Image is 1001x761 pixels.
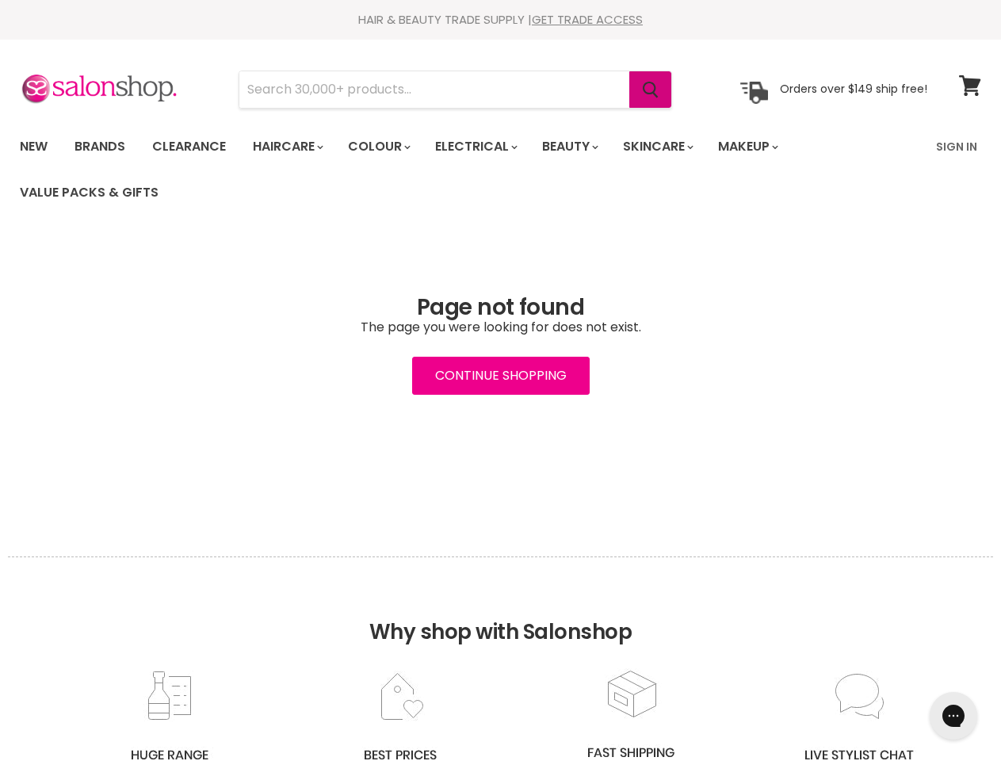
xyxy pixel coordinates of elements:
[706,130,788,163] a: Makeup
[239,71,672,109] form: Product
[140,130,238,163] a: Clearance
[926,130,987,163] a: Sign In
[629,71,671,108] button: Search
[8,556,993,668] h2: Why shop with Salonshop
[423,130,527,163] a: Electrical
[532,11,643,28] a: GET TRADE ACCESS
[20,295,981,320] h1: Page not found
[922,686,985,745] iframe: Gorgias live chat messenger
[780,82,927,96] p: Orders over $149 ship free!
[20,320,981,335] p: The page you were looking for does not exist.
[8,124,926,216] ul: Main menu
[412,357,590,395] a: Continue Shopping
[63,130,137,163] a: Brands
[336,130,420,163] a: Colour
[8,176,170,209] a: Value Packs & Gifts
[8,130,59,163] a: New
[241,130,333,163] a: Haircare
[611,130,703,163] a: Skincare
[530,130,608,163] a: Beauty
[239,71,629,108] input: Search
